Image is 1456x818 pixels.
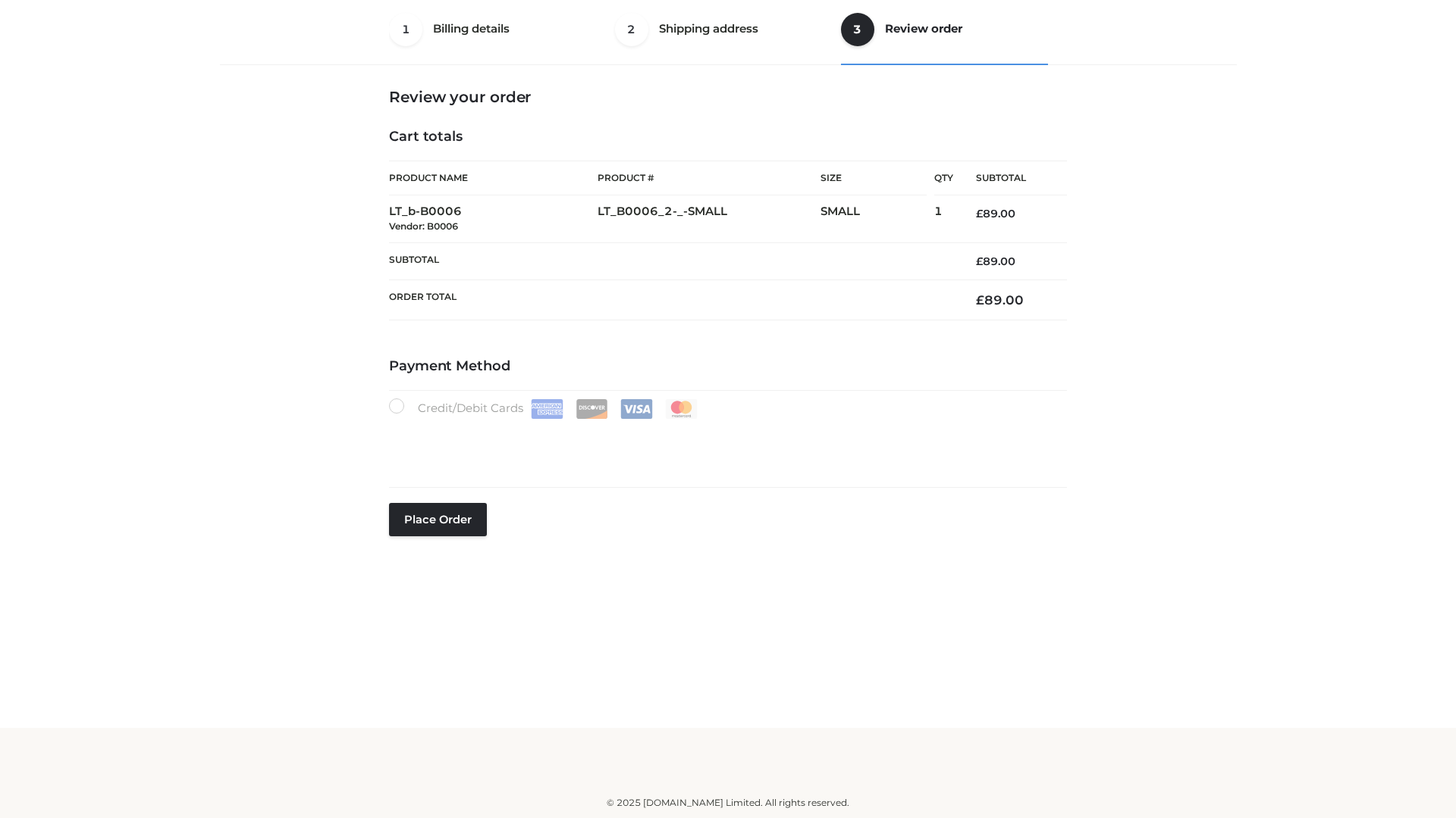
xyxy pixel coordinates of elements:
bdi: 89.00 [976,254,1015,268]
th: Size [821,161,927,195]
span: £ [976,254,983,268]
img: Visa [620,399,653,419]
h3: Review your order [389,88,1067,106]
th: Subtotal [953,161,1067,195]
small: Vendor: B0006 [389,220,458,232]
th: Product # [598,161,821,195]
label: Credit/Debit Cards [389,398,699,419]
td: SMALL [821,195,934,243]
h4: Cart totals [389,129,1067,145]
img: Amex [531,399,563,419]
span: £ [976,292,984,308]
div: © 2025 [DOMAIN_NAME] Limited. All rights reserved. [225,795,1231,810]
td: LT_b-B0006 [389,195,598,243]
img: Discover [576,399,608,419]
td: LT_B0006_2-_-SMALL [598,195,821,243]
th: Product Name [389,161,598,195]
td: 1 [934,195,953,243]
th: Order Total [389,280,953,320]
h4: Payment Method [389,358,1067,375]
bdi: 89.00 [976,207,1015,220]
button: Place order [389,503,487,536]
bdi: 89.00 [976,292,1024,308]
iframe: Secure payment input frame [386,416,1064,471]
th: Qty [934,161,953,195]
th: Subtotal [389,242,953,279]
span: £ [976,207,983,220]
img: Mastercard [665,399,698,419]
